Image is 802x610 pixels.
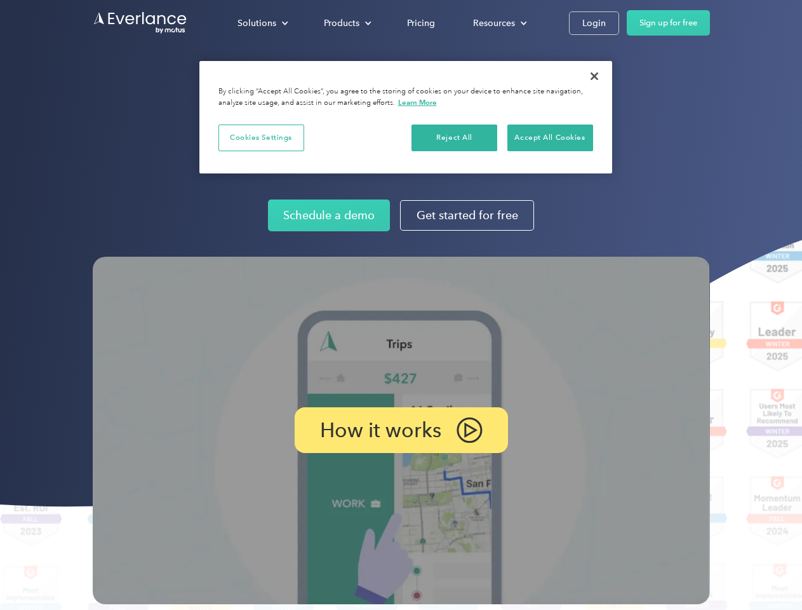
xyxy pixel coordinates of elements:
a: More information about your privacy, opens in a new tab [398,98,437,107]
input: Submit [93,76,157,102]
button: Cookies Settings [218,125,304,151]
a: Login [569,11,619,35]
div: By clicking “Accept All Cookies”, you agree to the storing of cookies on your device to enhance s... [218,86,593,109]
div: Solutions [237,15,276,31]
a: Go to homepage [93,11,188,35]
p: How it works [320,423,441,438]
div: Resources [473,15,515,31]
div: Resources [460,12,537,34]
a: Get started for free [400,200,534,231]
a: Pricing [394,12,448,34]
a: Schedule a demo [268,200,390,231]
div: Privacy [199,61,612,173]
div: Products [324,15,359,31]
div: Login [582,15,606,31]
div: Pricing [407,15,435,31]
a: Sign up for free [627,10,710,36]
button: Accept All Cookies [507,125,593,151]
button: Close [580,62,608,90]
div: Cookie banner [199,61,612,173]
div: Products [311,12,382,34]
div: Solutions [225,12,298,34]
button: Reject All [411,125,497,151]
